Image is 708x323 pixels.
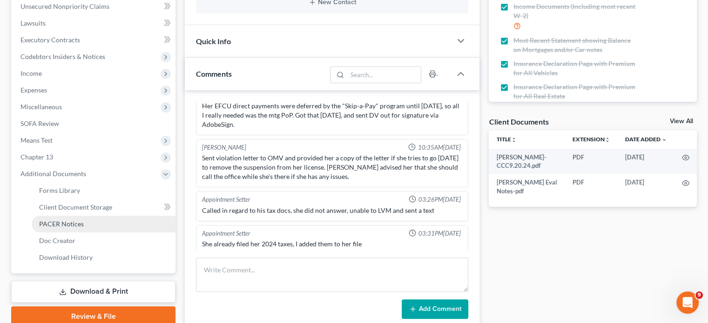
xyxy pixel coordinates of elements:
[565,149,618,174] td: PDF
[13,115,175,132] a: SOFA Review
[20,153,53,161] span: Chapter 13
[202,239,462,249] div: She already filed her 2024 taxes, I added them to her file
[202,195,250,204] div: Appointment Setter
[20,2,109,10] span: Unsecured Nonpriority Claims
[39,253,93,261] span: Download History
[39,237,75,244] span: Doc Creator
[513,36,637,54] span: Most Recent Statement showing Balance on Mortgages and/or Car notes
[13,32,175,48] a: Executory Contracts
[676,291,699,314] iframe: Intercom live chat
[513,82,637,101] span: Insurance Declaration Page with Premium for All Real Estate
[605,137,610,143] i: unfold_more
[418,229,460,238] span: 03:31PM[DATE]
[489,117,548,126] div: Client Documents
[670,118,693,125] a: View All
[202,229,250,238] div: Appointment Setter
[20,136,53,144] span: Means Test
[573,136,610,143] a: Extensionunfold_more
[496,136,516,143] a: Titleunfold_more
[618,149,674,174] td: [DATE]
[13,15,175,32] a: Lawsuits
[347,67,421,83] input: Search...
[32,199,175,216] a: Client Document Storage
[196,69,232,78] span: Comments
[418,143,460,152] span: 10:35AM[DATE]
[32,182,175,199] a: Forms Library
[39,220,84,228] span: PACER Notices
[418,195,460,204] span: 03:26PM[DATE]
[202,143,246,152] div: [PERSON_NAME]
[20,170,86,178] span: Additional Documents
[565,174,618,199] td: PDF
[32,216,175,232] a: PACER Notices
[661,137,667,143] i: expand_more
[20,69,42,77] span: Income
[489,174,565,199] td: [PERSON_NAME] Eval Notes-pdf
[11,281,175,303] a: Download & Print
[695,291,703,299] span: 9
[20,36,80,44] span: Executory Contracts
[513,2,637,20] span: Income Documents (Including most recent W-2)
[39,203,112,211] span: Client Document Storage
[513,59,637,78] span: Insurance Declaration Page with Premium for All Vehicles
[20,119,59,127] span: SOFA Review
[402,299,468,319] button: Add Comment
[202,83,462,129] div: Spoke to client on 12/10 about payment, and DV documentation. She provided most everything on tha...
[20,86,47,94] span: Expenses
[489,149,565,174] td: [PERSON_NAME]-CCC9.20.24.pdf
[196,37,231,46] span: Quick Info
[20,53,105,60] span: Codebtors Insiders & Notices
[618,174,674,199] td: [DATE]
[32,249,175,266] a: Download History
[32,232,175,249] a: Doc Creator
[20,19,46,27] span: Lawsuits
[511,137,516,143] i: unfold_more
[625,136,667,143] a: Date Added expand_more
[202,206,462,215] div: Called in regard to his tax docs, she did not answer, unable to LVM and sent a text
[39,186,80,194] span: Forms Library
[20,103,62,111] span: Miscellaneous
[202,153,462,181] div: Sent violation letter to OMV and provided her a copy of the letter if she tries to go [DATE] to r...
